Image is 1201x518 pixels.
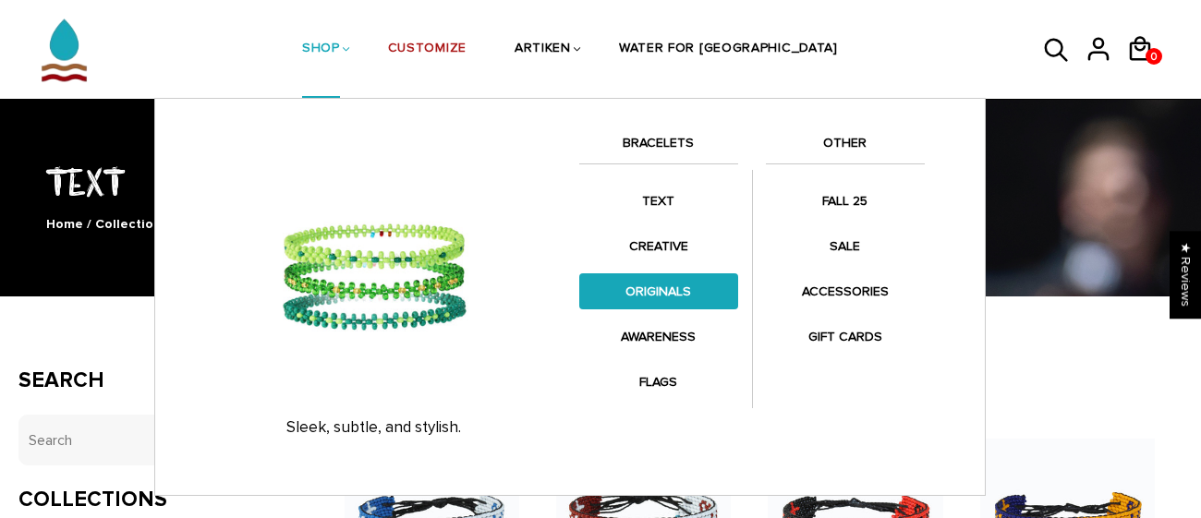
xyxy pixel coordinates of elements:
a: WATER FOR [GEOGRAPHIC_DATA] [619,1,838,99]
h3: Search [18,367,289,394]
span: / [87,216,91,232]
a: FLAGS [579,364,738,400]
a: Collections [95,216,167,232]
h3: Collections [18,487,289,513]
a: 0 [1146,48,1162,65]
input: Search [18,415,289,465]
a: AWARENESS [579,319,738,355]
a: CUSTOMIZE [388,1,467,99]
a: OTHER [766,132,925,163]
a: GIFT CARDS [766,319,925,355]
a: ACCESSORIES [766,273,925,309]
a: Home [46,216,83,232]
span: 0 [1146,45,1162,68]
a: SALE [766,228,925,264]
div: Click to open Judge.me floating reviews tab [1170,231,1201,319]
a: ARTIKEN [515,1,571,99]
a: CREATIVE [579,228,738,264]
p: Sleek, subtle, and stylish. [188,418,561,437]
a: BRACELETS [579,132,738,163]
h1: TEXT [18,156,1183,205]
a: ORIGINALS [579,273,738,309]
a: FALL 25 [766,183,925,219]
a: SHOP [302,1,340,99]
a: TEXT [579,183,738,219]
